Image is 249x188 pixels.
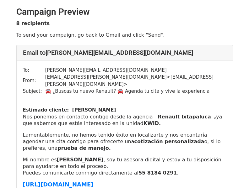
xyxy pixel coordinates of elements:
a: [URL][DOMAIN_NAME] [23,182,94,188]
h2: Campaign Preview [16,7,233,17]
strong: 55 8184 0291 [138,170,177,176]
td: To: [23,67,45,74]
b: KWID. [143,120,161,126]
b: , [214,114,216,120]
strong: 8 recipients [16,20,50,26]
b: Renault Ixtapaluca [158,114,211,120]
p: Lamentablemente, no hemos tenido éxito en localizarte y nos encantaría agendar una cita contigo p... [23,132,226,151]
td: 🚘 ¿Buscas tu nuevo Renault? 🚘 Agenda tu cita y vive la experiencia [45,88,226,95]
p: Mi nombre es , soy tu asesora digital y estoy a tu disposición para ayudarte en todo el proceso. ... [23,156,226,176]
h4: Email to [PERSON_NAME][EMAIL_ADDRESS][DOMAIN_NAME] [23,49,226,56]
strong: [PERSON_NAME] [57,157,104,163]
td: From: [23,74,45,88]
b: cotización personalizada [134,138,204,144]
p: Nos ponemos en contacto contigo desde la agencia ya que sabemos que estás interesado en la unidad [23,113,226,127]
b: prueba de manejo. [57,145,111,151]
td: [EMAIL_ADDRESS][PERSON_NAME][DOMAIN_NAME] < [EMAIL_ADDRESS][PERSON_NAME][DOMAIN_NAME] > [45,74,226,88]
font: [URL][DOMAIN_NAME] [23,181,94,188]
td: Subject: [23,88,45,95]
td: [PERSON_NAME][EMAIL_ADDRESS][DOMAIN_NAME] [45,67,226,74]
p: To send your campaign, go back to Gmail and click "Send". [16,32,233,38]
b: Estimado cliente: [PERSON_NAME] [23,107,116,113]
